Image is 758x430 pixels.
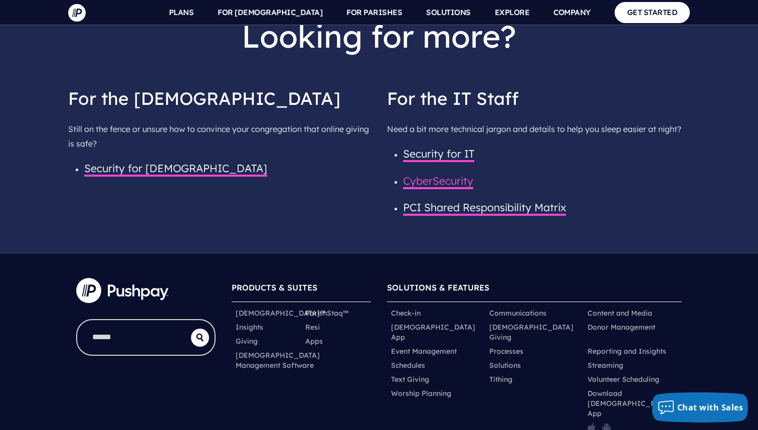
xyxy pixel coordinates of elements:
a: Donor Management [588,322,655,332]
span: PCI Shared Responsibility Matrix [403,201,566,216]
a: Tithing [489,374,512,384]
a: [DEMOGRAPHIC_DATA] App [391,322,481,342]
a: Resi [305,322,320,332]
h6: PRODUCTS & SUITES [232,278,371,302]
a: Security for IT [403,147,474,160]
a: [DEMOGRAPHIC_DATA]™ [236,308,325,318]
p: Need a bit more technical jargon and details to help you sleep easier at night? [387,118,690,140]
button: Chat with Sales [652,392,748,422]
a: Event Management [391,346,457,356]
a: CyberSecurity [403,174,473,187]
a: Worship Planning [391,388,451,398]
span: Security for IT [403,147,474,162]
a: Text Giving [391,374,429,384]
span: For the [DEMOGRAPHIC_DATA] [68,87,340,109]
a: Volunteer Scheduling [588,374,659,384]
a: Solutions [489,360,521,370]
h6: SOLUTIONS & FEATURES [387,278,682,302]
h2: Looking for more? [68,10,690,63]
a: Communications [489,308,546,318]
a: [DEMOGRAPHIC_DATA] Giving [489,322,580,342]
a: Schedules [391,360,425,370]
a: Reporting and Insights [588,346,666,356]
span: Security for [DEMOGRAPHIC_DATA] [84,162,267,177]
a: Check-in [391,308,421,318]
p: Still on the fence or unsure how to convince your congregation that online giving is safe? [68,118,371,155]
span: Chat with Sales [677,402,743,413]
span: CyberSecurity [403,174,473,189]
a: Content and Media [588,308,652,318]
span: For the IT Staff [387,87,519,109]
a: Giving [236,336,258,346]
a: Insights [236,322,263,332]
a: PCI Shared Responsibility Matrix [403,201,566,214]
a: Streaming [588,360,623,370]
a: GET STARTED [615,2,690,23]
a: [DEMOGRAPHIC_DATA] Management Software [236,350,320,370]
a: ParishStaq™ [305,308,348,318]
a: Processes [489,346,523,356]
a: Apps [305,336,323,346]
a: Security for [DEMOGRAPHIC_DATA] [84,162,267,175]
